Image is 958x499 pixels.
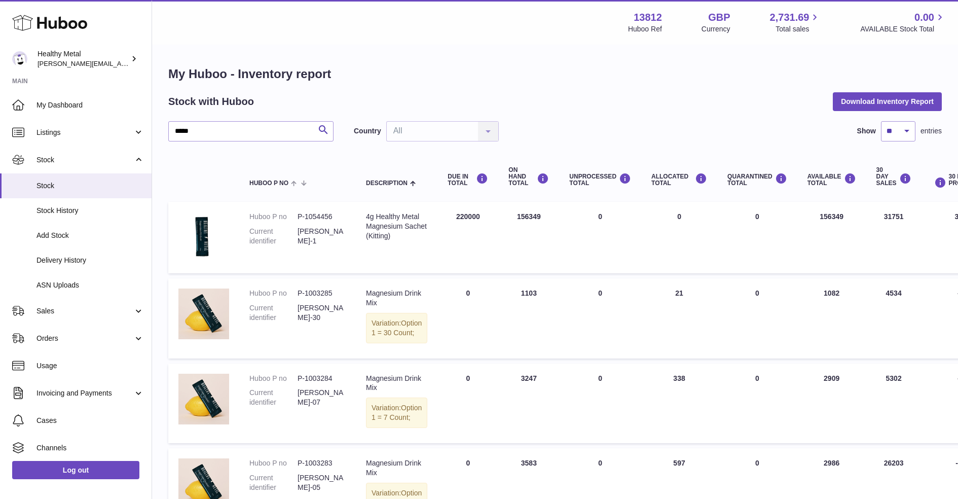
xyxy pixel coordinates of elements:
[651,173,707,187] div: ALLOCATED Total
[36,181,144,191] span: Stock
[298,374,346,383] dd: P-1003284
[508,167,549,187] div: ON HAND Total
[866,202,922,273] td: 31751
[249,212,298,222] dt: Huboo P no
[249,289,298,298] dt: Huboo P no
[36,280,144,290] span: ASN Uploads
[755,374,759,382] span: 0
[366,398,427,428] div: Variation:
[178,212,229,261] img: product image
[641,278,717,359] td: 21
[797,202,866,273] td: 156349
[559,278,641,359] td: 0
[249,388,298,407] dt: Current identifier
[797,278,866,359] td: 1082
[36,231,144,240] span: Add Stock
[634,11,662,24] strong: 13812
[298,303,346,323] dd: [PERSON_NAME]-30
[38,49,129,68] div: Healthy Metal
[641,364,717,444] td: 338
[860,24,946,34] span: AVAILABLE Stock Total
[366,374,427,393] div: Magnesium Drink Mix
[36,388,133,398] span: Invoicing and Payments
[366,313,427,343] div: Variation:
[36,256,144,265] span: Delivery History
[249,180,288,187] span: Huboo P no
[298,388,346,407] dd: [PERSON_NAME]-07
[833,92,942,111] button: Download Inventory Report
[36,361,144,371] span: Usage
[437,202,498,273] td: 220000
[366,289,427,308] div: Magnesium Drink Mix
[914,11,934,24] span: 0.00
[298,458,346,468] dd: P-1003283
[298,227,346,246] dd: [PERSON_NAME]-1
[569,173,631,187] div: UNPROCESSED Total
[298,289,346,298] dd: P-1003285
[755,212,759,221] span: 0
[366,458,427,478] div: Magnesium Drink Mix
[437,278,498,359] td: 0
[628,24,662,34] div: Huboo Ref
[366,212,427,241] div: 4g Healthy Metal Magnesium Sachet (Kitting)
[298,473,346,492] dd: [PERSON_NAME]-05
[448,173,488,187] div: DUE IN TOTAL
[876,167,911,187] div: 30 DAY SALES
[12,51,27,66] img: jose@healthy-metal.com
[249,473,298,492] dt: Current identifier
[354,126,381,136] label: Country
[770,11,821,34] a: 2,731.69 Total sales
[866,364,922,444] td: 5302
[770,11,809,24] span: 2,731.69
[36,128,133,137] span: Listings
[559,364,641,444] td: 0
[36,334,133,343] span: Orders
[36,416,144,425] span: Cases
[708,11,730,24] strong: GBP
[866,278,922,359] td: 4534
[559,202,641,273] td: 0
[249,458,298,468] dt: Huboo P no
[797,364,866,444] td: 2909
[641,202,717,273] td: 0
[702,24,730,34] div: Currency
[36,306,133,316] span: Sales
[755,459,759,467] span: 0
[437,364,498,444] td: 0
[12,461,139,479] a: Log out
[168,95,254,109] h2: Stock with Huboo
[249,227,298,246] dt: Current identifier
[36,443,144,453] span: Channels
[36,155,133,165] span: Stock
[298,212,346,222] dd: P-1054456
[755,289,759,297] span: 0
[727,173,787,187] div: QUARANTINED Total
[498,202,559,273] td: 156349
[857,126,876,136] label: Show
[178,289,229,339] img: product image
[498,278,559,359] td: 1103
[807,173,856,187] div: AVAILABLE Total
[36,100,144,110] span: My Dashboard
[366,180,408,187] span: Description
[249,374,298,383] dt: Huboo P no
[168,66,942,82] h1: My Huboo - Inventory report
[36,206,144,216] span: Stock History
[178,374,229,424] img: product image
[498,364,559,444] td: 3247
[249,303,298,323] dt: Current identifier
[38,59,203,67] span: [PERSON_NAME][EMAIL_ADDRESS][DOMAIN_NAME]
[372,319,422,337] span: Option 1 = 30 Count;
[920,126,942,136] span: entries
[860,11,946,34] a: 0.00 AVAILABLE Stock Total
[776,24,821,34] span: Total sales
